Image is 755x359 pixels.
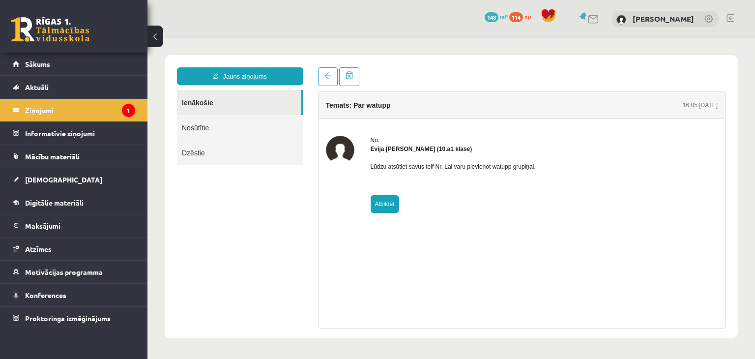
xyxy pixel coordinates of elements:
h4: Temats: Par watupp [178,63,243,71]
a: Ziņojumi1 [13,99,135,121]
span: xp [524,12,531,20]
span: [DEMOGRAPHIC_DATA] [25,175,102,184]
i: 1 [122,104,135,117]
span: Aktuāli [25,83,49,91]
a: Mācību materiāli [13,145,135,168]
a: Aktuāli [13,76,135,98]
span: 148 [485,12,498,22]
span: Mācību materiāli [25,152,80,161]
div: No: [223,98,388,107]
span: Sākums [25,60,50,68]
span: Proktoringa izmēģinājums [25,314,111,323]
span: Konferences [25,291,66,299]
span: Motivācijas programma [25,268,103,276]
a: Konferences [13,284,135,306]
a: Motivācijas programma [13,261,135,283]
p: Lūdzu atsūtiet savus telf Nr. Lai varu pievienot watupp grupiņai. [223,124,388,133]
a: Nosūtītie [29,77,155,102]
span: Digitālie materiāli [25,198,84,207]
a: Sākums [13,53,135,75]
span: 114 [509,12,523,22]
strong: Evija [PERSON_NAME] (10.a1 klase) [223,108,325,115]
a: Jauns ziņojums [29,30,156,47]
a: Digitālie materiāli [13,191,135,214]
span: Atzīmes [25,244,52,253]
a: 148 mP [485,12,508,20]
span: mP [500,12,508,20]
img: Kristiāna Jansone [616,15,626,25]
img: Evija Aija Frijāre [178,98,207,126]
a: Atzīmes [13,238,135,260]
a: Dzēstie [29,102,155,127]
a: Atbildēt [223,157,252,175]
a: Ienākošie [29,52,154,77]
a: 114 xp [509,12,536,20]
legend: Ziņojumi [25,99,135,121]
a: [PERSON_NAME] [633,14,694,24]
legend: Informatīvie ziņojumi [25,122,135,145]
div: 16:05 [DATE] [535,63,570,72]
a: Rīgas 1. Tālmācības vidusskola [11,17,89,42]
legend: Maksājumi [25,214,135,237]
a: Maksājumi [13,214,135,237]
a: [DEMOGRAPHIC_DATA] [13,168,135,191]
a: Proktoringa izmēģinājums [13,307,135,329]
a: Informatīvie ziņojumi [13,122,135,145]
